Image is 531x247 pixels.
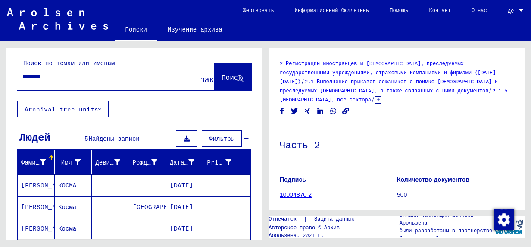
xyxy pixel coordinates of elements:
[280,78,498,94] a: 2.1 Выполнение приказов союзников о поимке [DEMOGRAPHIC_DATA] и преследуемых [DEMOGRAPHIC_DATA], ...
[269,215,303,224] a: Отпечаток
[280,191,312,198] a: 10004870 2
[488,86,492,94] span: /
[18,150,55,174] mat-header-cell: Фамилия
[207,155,242,169] div: Prisoner #
[371,95,375,103] span: /
[494,209,514,230] img: Изменение согласия
[58,155,91,169] div: Имя
[207,158,231,167] div: Prisoner #
[157,19,233,40] a: Изучение архива
[209,135,234,142] span: Фильтры
[115,19,157,41] a: Поиски
[95,158,120,167] div: Девичья фамилия
[166,218,203,239] mat-cell: [DATE]
[55,218,92,239] mat-cell: Косма
[19,129,50,145] div: Людей
[222,73,242,82] span: Поиск
[269,224,365,239] p: Авторское право © Архив Арользена, 2021 г.
[493,216,525,237] img: yv_logo.png
[280,125,514,163] h1: Часть 2
[214,63,251,90] button: Поиск
[280,60,502,85] a: 2 Регистрации иностранцев и [DEMOGRAPHIC_DATA], преследуемых государственными учреждениями, страх...
[202,130,242,147] button: Фильтры
[307,215,365,224] a: Защита данных
[508,8,517,14] span: де
[170,158,194,167] div: Дата рождения
[397,190,514,199] p: 500
[166,175,203,196] mat-cell: [DATE]
[129,150,166,174] mat-header-cell: Рождение
[7,8,108,30] img: Arolsen_neg.svg
[92,150,129,174] mat-header-cell: Девичья фамилия
[166,196,203,218] mat-cell: [DATE]
[316,106,325,117] button: Share on LinkedIn
[84,135,88,142] span: 5
[278,106,287,117] button: Share on Facebook
[21,158,46,167] div: Фамилия
[200,72,211,82] mat-icon: закрыть
[95,155,131,169] div: Девичья фамилия
[58,158,81,167] div: Имя
[55,196,92,218] mat-cell: Косма
[88,135,139,142] span: Найдены записи
[17,101,109,117] button: Archival tree units
[301,77,305,85] span: /
[203,150,250,174] mat-header-cell: Prisoner #
[341,106,350,117] button: Copy link
[329,106,338,117] button: Share on WhatsApp
[55,175,92,196] mat-cell: КОСМА
[129,196,166,218] mat-cell: [GEOGRAPHIC_DATA]
[269,215,365,224] div: |
[23,59,115,67] mat-label: Поиск по темам или именам
[400,211,493,227] p: Онлайн-коллекции архивов Арользена
[21,155,56,169] div: Фамилия
[55,150,92,174] mat-header-cell: Имя
[290,106,299,117] button: Share on Twitter
[133,158,157,167] div: Рождение
[397,176,469,183] b: Количество документов
[133,155,168,169] div: Рождение
[166,150,203,174] mat-header-cell: Дата рождения
[18,196,55,218] mat-cell: [PERSON_NAME]
[18,175,55,196] mat-cell: [PERSON_NAME]
[280,176,306,183] b: Подпись
[400,227,493,242] p: были разработаны в партнерстве [PERSON_NAME]
[197,68,214,85] button: Clear
[303,106,312,117] button: Share on Xing
[18,218,55,239] mat-cell: [PERSON_NAME]
[170,155,205,169] div: Дата рождения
